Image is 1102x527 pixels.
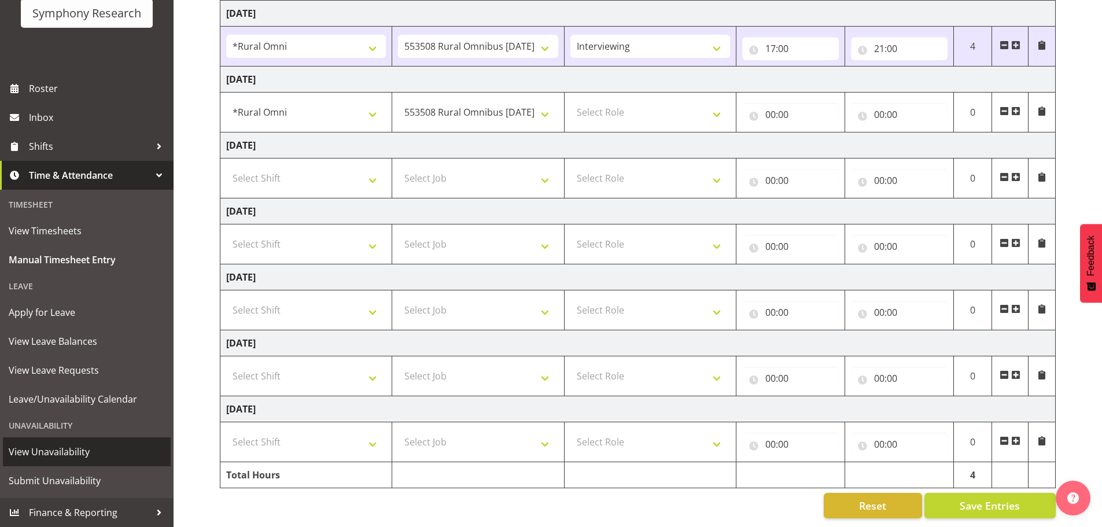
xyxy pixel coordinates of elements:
span: Save Entries [960,498,1020,513]
td: [DATE] [220,198,1056,224]
input: Click to select... [851,169,948,192]
span: Submit Unavailability [9,472,165,489]
a: View Leave Requests [3,356,171,385]
div: Symphony Research [32,5,141,22]
td: 0 [953,93,992,132]
span: Apply for Leave [9,304,165,321]
input: Click to select... [742,301,839,324]
div: Unavailability [3,414,171,437]
input: Click to select... [851,367,948,390]
td: [DATE] [220,132,1056,159]
button: Reset [824,493,922,518]
span: Time & Attendance [29,167,150,184]
td: [DATE] [220,396,1056,422]
input: Click to select... [851,301,948,324]
input: Click to select... [742,235,839,258]
input: Click to select... [742,169,839,192]
td: 0 [953,356,992,396]
span: Inbox [29,109,168,126]
a: Leave/Unavailability Calendar [3,385,171,414]
button: Save Entries [924,493,1056,518]
td: 0 [953,422,992,462]
a: Submit Unavailability [3,466,171,495]
span: View Timesheets [9,222,165,239]
td: 0 [953,159,992,198]
span: Shifts [29,138,150,155]
span: Leave/Unavailability Calendar [9,390,165,408]
button: Feedback - Show survey [1080,224,1102,303]
input: Click to select... [742,103,839,126]
a: View Unavailability [3,437,171,466]
span: Reset [859,498,886,513]
td: 4 [953,462,992,488]
span: Manual Timesheet Entry [9,251,165,268]
a: View Leave Balances [3,327,171,356]
a: View Timesheets [3,216,171,245]
span: Feedback [1086,235,1096,276]
input: Click to select... [851,103,948,126]
td: [DATE] [220,1,1056,27]
span: Roster [29,80,168,97]
input: Click to select... [742,433,839,456]
img: help-xxl-2.png [1067,492,1079,504]
a: Manual Timesheet Entry [3,245,171,274]
td: Total Hours [220,462,392,488]
td: 0 [953,224,992,264]
td: [DATE] [220,67,1056,93]
span: Finance & Reporting [29,504,150,521]
span: View Unavailability [9,443,165,460]
input: Click to select... [851,235,948,258]
td: 0 [953,290,992,330]
td: [DATE] [220,330,1056,356]
div: Timesheet [3,193,171,216]
div: Leave [3,274,171,298]
input: Click to select... [742,37,839,60]
a: Apply for Leave [3,298,171,327]
input: Click to select... [851,433,948,456]
span: View Leave Balances [9,333,165,350]
span: View Leave Requests [9,362,165,379]
input: Click to select... [742,367,839,390]
td: [DATE] [220,264,1056,290]
td: 4 [953,27,992,67]
input: Click to select... [851,37,948,60]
